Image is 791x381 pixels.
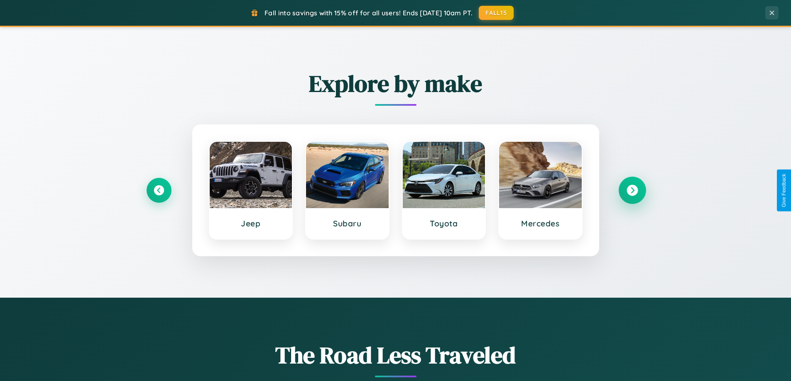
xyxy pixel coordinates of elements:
[218,218,284,228] h3: Jeep
[147,68,645,99] h2: Explore by make
[147,339,645,371] h1: The Road Less Traveled
[264,9,473,17] span: Fall into savings with 15% off for all users! Ends [DATE] 10am PT.
[507,218,573,228] h3: Mercedes
[479,6,514,20] button: FALL15
[411,218,477,228] h3: Toyota
[314,218,380,228] h3: Subaru
[781,174,787,207] div: Give Feedback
